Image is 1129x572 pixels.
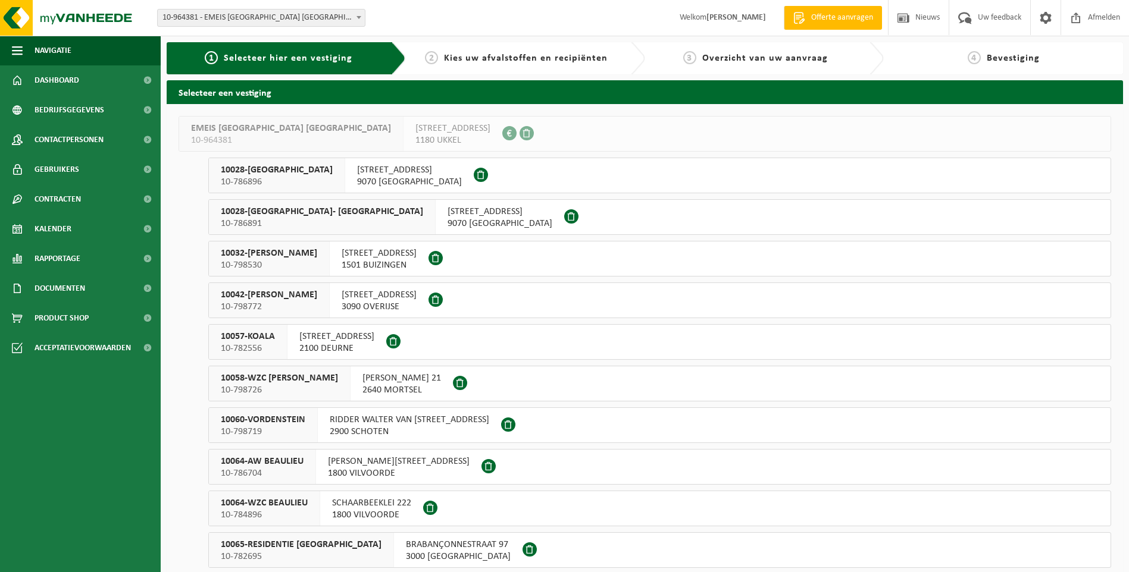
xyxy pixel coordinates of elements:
[221,384,338,396] span: 10-798726
[221,509,308,521] span: 10-784896
[208,241,1111,276] button: 10032-[PERSON_NAME] 10-798530 [STREET_ADDRESS]1501 BUIZINGEN
[357,164,462,176] span: [STREET_ADDRESS]
[167,80,1123,103] h2: Selecteer een vestiging
[425,51,438,64] span: 2
[406,539,511,551] span: BRABANÇONNESTRAAT 97
[35,125,104,155] span: Contactpersonen
[415,122,490,134] span: [STREET_ADDRESS]
[415,134,490,146] span: 1180 UKKEL
[444,54,608,63] span: Kies uw afvalstoffen en recipiënten
[221,467,304,479] span: 10-786704
[35,244,80,274] span: Rapportage
[968,51,981,64] span: 4
[35,36,71,65] span: Navigatie
[221,164,333,176] span: 10028-[GEOGRAPHIC_DATA]
[299,342,374,354] span: 2100 DEURNE
[208,158,1111,193] button: 10028-[GEOGRAPHIC_DATA] 10-786896 [STREET_ADDRESS]9070 [GEOGRAPHIC_DATA]
[221,206,423,218] span: 10028-[GEOGRAPHIC_DATA]- [GEOGRAPHIC_DATA]
[35,214,71,244] span: Kalender
[191,134,391,146] span: 10-964381
[35,274,85,303] span: Documenten
[208,324,1111,360] button: 10057-KOALA 10-782556 [STREET_ADDRESS]2100 DEURNE
[208,491,1111,526] button: 10064-WZC BEAULIEU 10-784896 SCHAARBEEKLEI 2221800 VILVOORDE
[328,467,470,479] span: 1800 VILVOORDE
[208,199,1111,235] button: 10028-[GEOGRAPHIC_DATA]- [GEOGRAPHIC_DATA] 10-786891 [STREET_ADDRESS]9070 [GEOGRAPHIC_DATA]
[221,218,423,230] span: 10-786891
[191,122,391,134] span: EMEIS [GEOGRAPHIC_DATA] [GEOGRAPHIC_DATA]
[706,13,766,22] strong: [PERSON_NAME]
[35,303,89,333] span: Product Shop
[221,426,305,438] span: 10-798719
[221,176,333,188] span: 10-786896
[330,426,489,438] span: 2900 SCHOTEN
[35,184,81,214] span: Contracten
[208,366,1111,401] button: 10058-WZC [PERSON_NAME] 10-798726 [PERSON_NAME] 212640 MORTSEL
[221,247,317,259] span: 10032-[PERSON_NAME]
[342,301,417,313] span: 3090 OVERIJSE
[208,532,1111,568] button: 10065-RESIDENTIE [GEOGRAPHIC_DATA] 10-782695 BRABANÇONNESTRAAT 973000 [GEOGRAPHIC_DATA]
[342,259,417,271] span: 1501 BUIZINGEN
[987,54,1040,63] span: Bevestiging
[406,551,511,562] span: 3000 [GEOGRAPHIC_DATA]
[448,206,552,218] span: [STREET_ADDRESS]
[221,301,317,313] span: 10-798772
[221,289,317,301] span: 10042-[PERSON_NAME]
[221,372,338,384] span: 10058-WZC [PERSON_NAME]
[702,54,828,63] span: Overzicht van uw aanvraag
[35,333,131,363] span: Acceptatievoorwaarden
[357,176,462,188] span: 9070 [GEOGRAPHIC_DATA]
[35,95,104,125] span: Bedrijfsgegevens
[158,10,365,26] span: 10-964381 - EMEIS VLAANDEREN NV - UKKEL
[332,509,411,521] span: 1800 VILVOORDE
[205,51,218,64] span: 1
[332,497,411,509] span: SCHAARBEEKLEI 222
[328,455,470,467] span: [PERSON_NAME][STREET_ADDRESS]
[35,155,79,184] span: Gebruikers
[342,289,417,301] span: [STREET_ADDRESS]
[221,342,275,354] span: 10-782556
[362,384,441,396] span: 2640 MORTSEL
[221,497,308,509] span: 10064-WZC BEAULIEU
[208,282,1111,318] button: 10042-[PERSON_NAME] 10-798772 [STREET_ADDRESS]3090 OVERIJSE
[330,414,489,426] span: RIDDER WALTER VAN [STREET_ADDRESS]
[683,51,696,64] span: 3
[224,54,352,63] span: Selecteer hier een vestiging
[221,259,317,271] span: 10-798530
[157,9,365,27] span: 10-964381 - EMEIS VLAANDEREN NV - UKKEL
[808,12,876,24] span: Offerte aanvragen
[299,331,374,342] span: [STREET_ADDRESS]
[208,449,1111,485] button: 10064-AW BEAULIEU 10-786704 [PERSON_NAME][STREET_ADDRESS]1800 VILVOORDE
[221,539,381,551] span: 10065-RESIDENTIE [GEOGRAPHIC_DATA]
[221,414,305,426] span: 10060-VORDENSTEIN
[342,247,417,259] span: [STREET_ADDRESS]
[221,551,381,562] span: 10-782695
[221,455,304,467] span: 10064-AW BEAULIEU
[362,372,441,384] span: [PERSON_NAME] 21
[35,65,79,95] span: Dashboard
[221,331,275,342] span: 10057-KOALA
[784,6,882,30] a: Offerte aanvragen
[448,218,552,230] span: 9070 [GEOGRAPHIC_DATA]
[208,407,1111,443] button: 10060-VORDENSTEIN 10-798719 RIDDER WALTER VAN [STREET_ADDRESS]2900 SCHOTEN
